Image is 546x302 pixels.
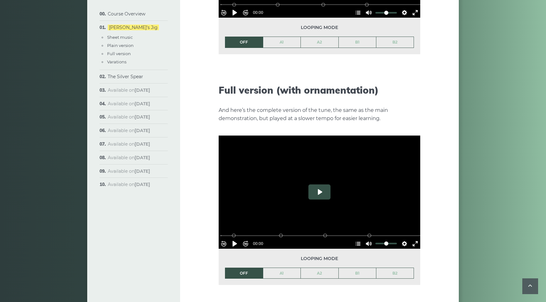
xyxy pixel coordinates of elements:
[107,59,126,64] a: Varations
[135,168,150,174] strong: [DATE]
[108,168,150,174] span: Available on
[263,37,301,48] a: A1
[108,141,150,147] span: Available on
[135,182,150,187] strong: [DATE]
[219,84,420,96] h2: Full version (with ornamentation)
[135,128,150,133] strong: [DATE]
[107,35,133,40] a: Sheet music
[108,182,150,187] span: Available on
[376,37,414,48] a: B2
[108,114,150,120] span: Available on
[108,128,150,133] span: Available on
[339,37,376,48] a: B1
[301,37,338,48] a: A2
[107,43,134,48] a: Plain version
[108,74,143,79] a: The Silver Spear
[135,141,150,147] strong: [DATE]
[225,255,414,262] span: Looping mode
[376,268,414,279] a: B2
[108,101,150,107] span: Available on
[108,155,150,160] span: Available on
[135,101,150,107] strong: [DATE]
[135,87,150,93] strong: [DATE]
[108,25,159,30] a: [PERSON_NAME]’s Jig
[263,268,301,279] a: A1
[225,24,414,31] span: Looping mode
[107,51,131,56] a: Full version
[339,268,376,279] a: B1
[108,11,145,17] a: Course Overview
[135,114,150,120] strong: [DATE]
[301,268,338,279] a: A2
[219,106,420,123] p: And here’s the complete version of the tune, the same as the main demonstration, but played at a ...
[135,155,150,160] strong: [DATE]
[108,87,150,93] span: Available on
